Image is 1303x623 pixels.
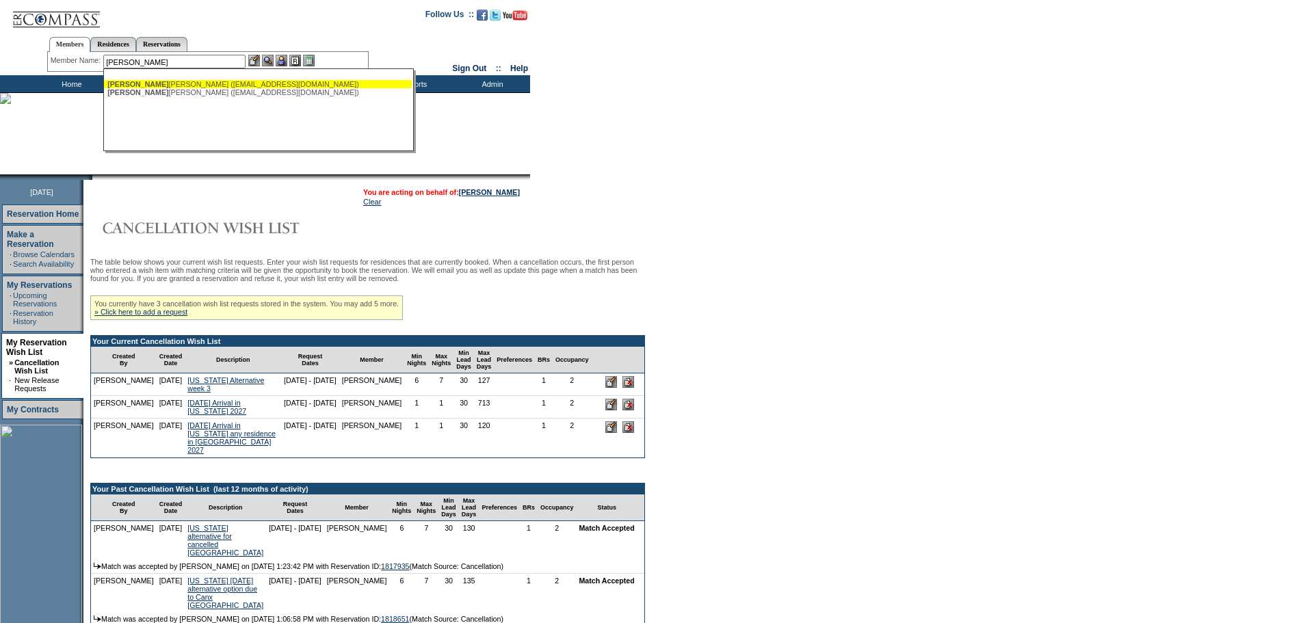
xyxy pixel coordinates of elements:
[284,376,337,384] nobr: [DATE] - [DATE]
[10,250,12,259] td: ·
[269,576,321,585] nobr: [DATE] - [DATE]
[503,14,527,22] a: Subscribe to our YouTube Channel
[477,10,488,21] img: Become our fan on Facebook
[429,373,453,396] td: 7
[520,574,538,612] td: 1
[9,376,13,393] td: ·
[289,55,301,66] img: Reservations
[90,214,364,241] img: Cancellation Wish List
[7,230,54,249] a: Make a Reservation
[381,615,410,623] a: 1818651
[107,88,408,96] div: [PERSON_NAME] ([EMAIL_ADDRESS][DOMAIN_NAME])
[269,524,321,532] nobr: [DATE] - [DATE]
[459,574,479,612] td: 135
[91,347,157,373] td: Created By
[605,399,617,410] input: Edit this Request
[389,521,414,559] td: 6
[187,576,263,609] a: [US_STATE] [DATE] alternative option due to Canx [GEOGRAPHIC_DATA]
[381,562,410,570] a: 1817935
[479,494,520,521] td: Preferences
[622,421,634,433] input: Delete this Request
[157,373,185,396] td: [DATE]
[520,494,538,521] td: BRs
[94,563,101,569] img: arrow.gif
[438,574,459,612] td: 30
[7,280,72,290] a: My Reservations
[425,8,474,25] td: Follow Us ::
[157,521,185,559] td: [DATE]
[339,347,405,373] td: Member
[496,64,501,73] span: ::
[284,399,337,407] nobr: [DATE] - [DATE]
[157,347,185,373] td: Created Date
[429,396,453,419] td: 1
[459,188,520,196] a: [PERSON_NAME]
[553,396,592,419] td: 2
[324,494,390,521] td: Member
[535,396,553,419] td: 1
[185,494,266,521] td: Description
[404,373,429,396] td: 6
[490,14,501,22] a: Follow us on Twitter
[94,615,101,622] img: arrow.gif
[266,494,324,521] td: Request Dates
[91,419,157,458] td: [PERSON_NAME]
[187,524,263,557] a: [US_STATE] alternative for cancelled [GEOGRAPHIC_DATA]
[281,347,339,373] td: Request Dates
[622,376,634,388] input: Delete this Request
[187,376,264,393] a: [US_STATE] Alternative week 3
[429,419,453,458] td: 1
[579,524,634,532] nobr: Match Accepted
[494,347,535,373] td: Preferences
[136,37,187,51] a: Reservations
[262,55,274,66] img: View
[535,419,553,458] td: 1
[13,309,53,326] a: Reservation History
[438,521,459,559] td: 30
[90,295,403,320] div: You currently have 3 cancellation wish list requests stored in the system. You may add 5 more.
[389,494,414,521] td: Min Nights
[414,574,438,612] td: 7
[51,55,103,66] div: Member Name:
[107,88,168,96] span: [PERSON_NAME]
[453,396,474,419] td: 30
[91,396,157,419] td: [PERSON_NAME]
[13,260,74,268] a: Search Availability
[7,209,79,219] a: Reservation Home
[429,347,453,373] td: Max Nights
[459,494,479,521] td: Max Lead Days
[414,521,438,559] td: 7
[477,14,488,22] a: Become our fan on Facebook
[187,421,276,454] a: [DATE] Arrival in [US_STATE] any residence in [GEOGRAPHIC_DATA] 2027
[538,494,577,521] td: Occupancy
[91,521,157,559] td: [PERSON_NAME]
[324,574,390,612] td: [PERSON_NAME]
[553,373,592,396] td: 2
[91,373,157,396] td: [PERSON_NAME]
[339,419,405,458] td: [PERSON_NAME]
[453,419,474,458] td: 30
[91,559,644,574] td: Match was accepted by [PERSON_NAME] on [DATE] 1:23:42 PM with Reservation ID: (Match Source: Canc...
[622,399,634,410] input: Delete this Request
[363,188,520,196] span: You are acting on behalf of:
[520,521,538,559] td: 1
[389,574,414,612] td: 6
[553,347,592,373] td: Occupancy
[474,396,495,419] td: 713
[452,64,486,73] a: Sign Out
[490,10,501,21] img: Follow us on Twitter
[535,347,553,373] td: BRs
[276,55,287,66] img: Impersonate
[474,373,495,396] td: 127
[363,198,381,206] a: Clear
[187,399,246,415] a: [DATE] Arrival in [US_STATE] 2027
[535,373,553,396] td: 1
[438,494,459,521] td: Min Lead Days
[157,419,185,458] td: [DATE]
[92,174,94,180] img: blank.gif
[248,55,260,66] img: b_edit.gif
[157,574,185,612] td: [DATE]
[474,419,495,458] td: 120
[404,419,429,458] td: 1
[91,483,644,494] td: Your Past Cancellation Wish List (last 12 months of activity)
